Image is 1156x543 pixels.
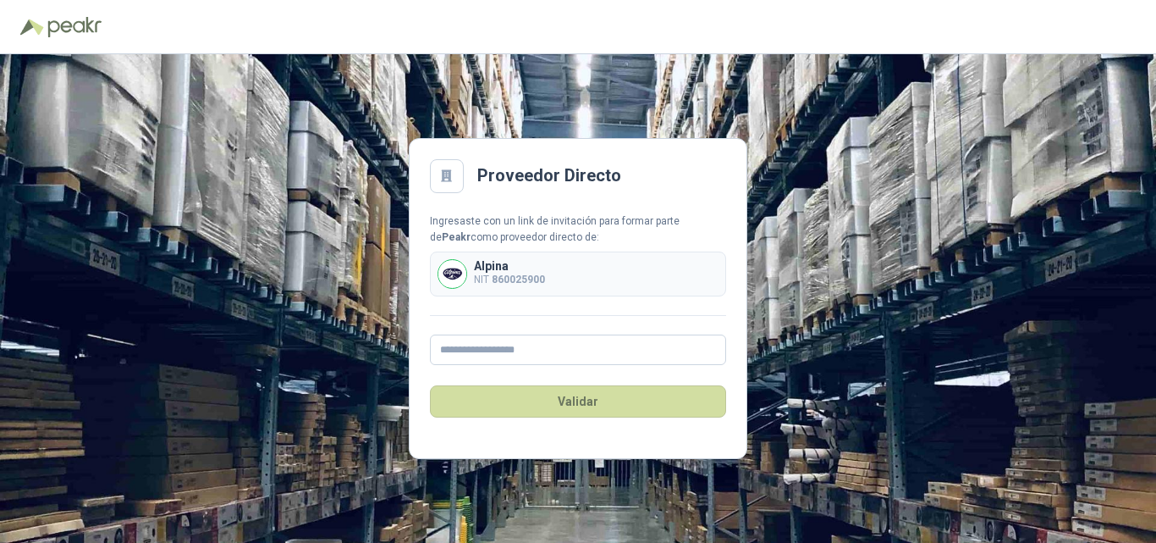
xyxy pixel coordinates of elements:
img: Company Logo [438,260,466,288]
img: Logo [20,19,44,36]
button: Validar [430,385,726,418]
p: Alpina [474,260,545,272]
b: 860025900 [492,274,545,285]
p: NIT [474,272,545,288]
h2: Proveedor Directo [477,163,621,189]
div: Ingresaste con un link de invitación para formar parte de como proveedor directo de: [430,213,726,246]
b: Peakr [442,231,471,243]
img: Peakr [47,17,102,37]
